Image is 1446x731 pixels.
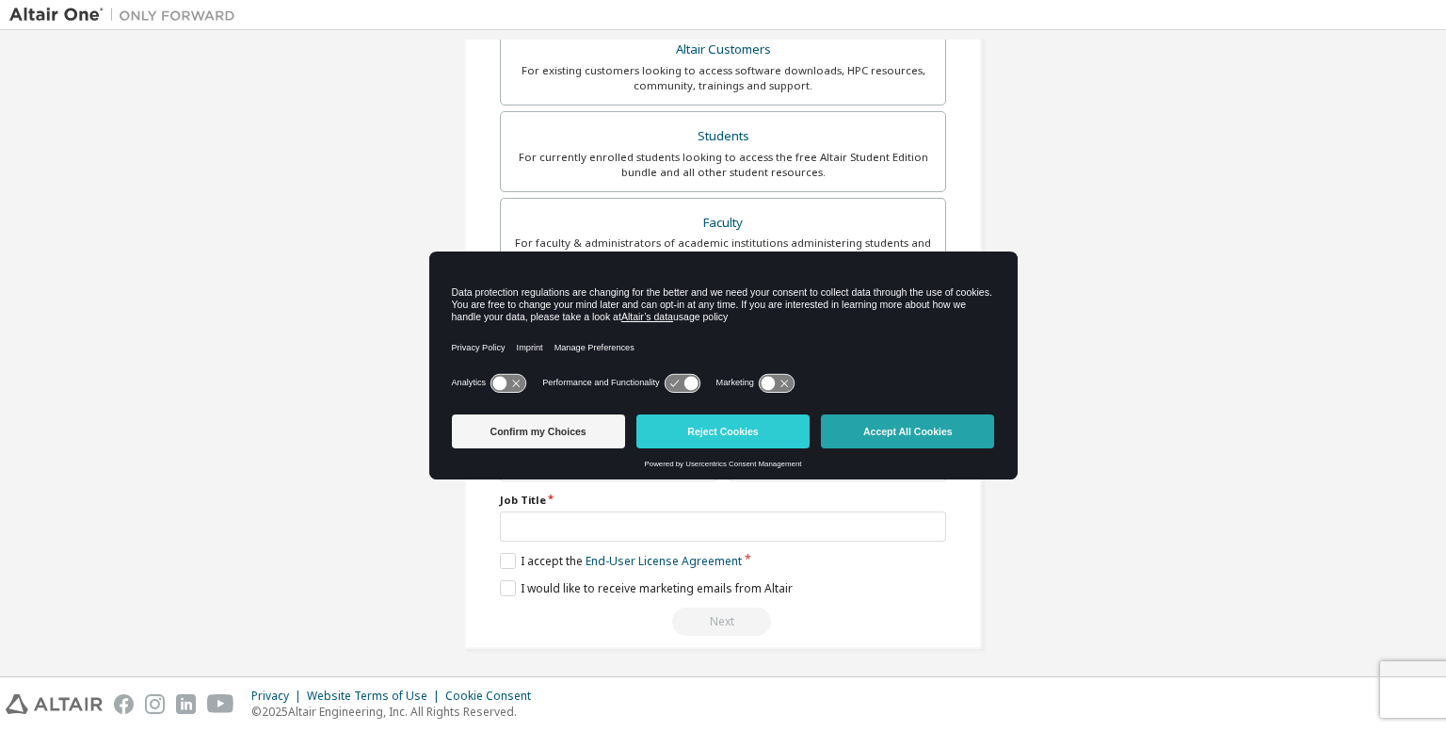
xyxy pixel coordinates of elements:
a: End-User License Agreement [586,553,742,569]
img: instagram.svg [145,694,165,714]
p: © 2025 Altair Engineering, Inc. All Rights Reserved. [251,704,542,720]
div: Website Terms of Use [307,689,445,704]
img: facebook.svg [114,694,134,714]
div: Read and acccept EULA to continue [500,608,946,636]
div: Faculty [512,210,934,236]
img: altair_logo.svg [6,694,103,714]
img: youtube.svg [207,694,234,714]
div: Privacy [251,689,307,704]
div: Students [512,123,934,150]
div: Altair Customers [512,37,934,63]
div: For currently enrolled students looking to access the free Altair Student Edition bundle and all ... [512,150,934,180]
div: For faculty & administrators of academic institutions administering students and accessing softwa... [512,236,934,266]
div: For existing customers looking to access software downloads, HPC resources, community, trainings ... [512,63,934,93]
div: Cookie Consent [445,689,542,704]
label: I would like to receive marketing emails from Altair [500,580,793,596]
img: Altair One [9,6,245,24]
img: linkedin.svg [176,694,196,714]
label: Job Title [500,493,946,508]
label: I accept the [500,553,742,569]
